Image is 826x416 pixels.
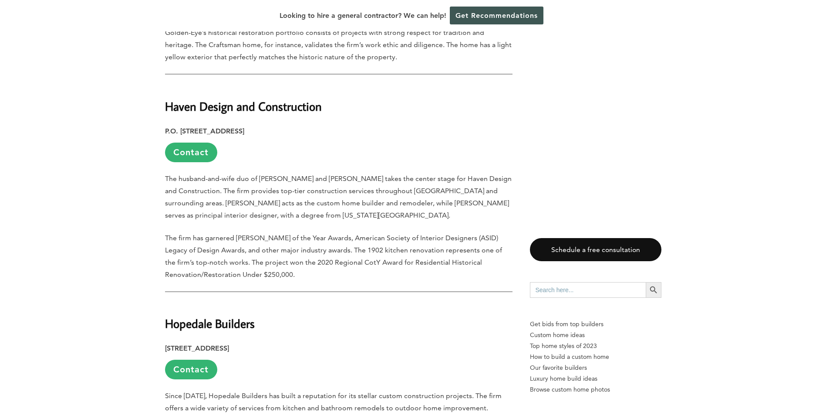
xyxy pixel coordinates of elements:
[530,373,661,384] a: Luxury home build ideas
[165,127,244,135] strong: P.O. [STREET_ADDRESS]
[165,99,322,114] strong: Haven Design and Construction
[165,360,217,379] a: Contact
[530,341,661,351] a: Top home styles of 2023
[782,372,816,406] iframe: Drift Widget Chat Controller
[165,344,229,352] strong: [STREET_ADDRESS]
[530,238,661,261] a: Schedule a free consultation
[165,173,512,222] p: The husband-and-wife duo of [PERSON_NAME] and [PERSON_NAME] takes the center stage for Haven Desi...
[165,143,217,162] a: Contact
[530,384,661,395] a: Browse custom home photos
[165,232,512,281] p: The firm has garnered [PERSON_NAME] of the Year Awards, American Society of Interior Designers (A...
[530,351,661,362] a: How to build a custom home
[165,316,255,331] strong: Hopedale Builders
[530,362,661,373] a: Our favorite builders
[530,330,661,341] a: Custom home ideas
[530,282,646,298] input: Search here...
[450,7,543,24] a: Get Recommendations
[165,27,512,63] p: Golden-Eye’s historical restoration portfolio consists of projects with strong respect for tradit...
[530,319,661,330] p: Get bids from top builders
[649,285,658,295] svg: Search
